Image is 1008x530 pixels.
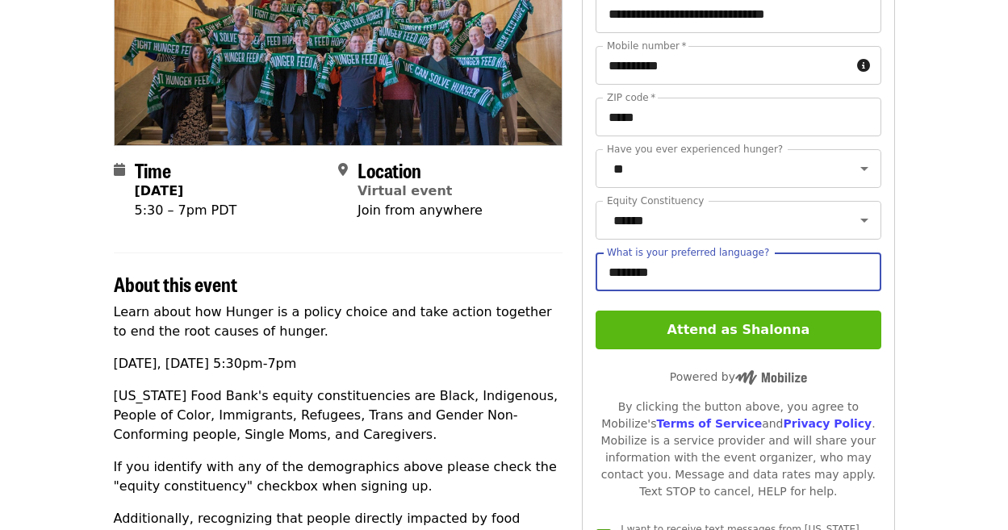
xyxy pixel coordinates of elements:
a: Privacy Policy [783,417,872,430]
p: [DATE], [DATE] 5:30pm-7pm [114,354,563,374]
a: Terms of Service [656,417,762,430]
span: Location [358,156,421,184]
span: Join from anywhere [358,202,483,218]
p: If you identify with any of the demographics above please check the "equity constituency" checkbo... [114,457,563,496]
button: Open [853,157,876,180]
input: Mobile number [596,46,850,85]
i: circle-info icon [857,58,870,73]
p: Learn about how Hunger is a policy choice and take action together to end the root causes of hunger. [114,303,563,341]
i: calendar icon [114,162,125,177]
span: Time [135,156,171,184]
img: Powered by Mobilize [735,370,807,385]
button: Attend as Shalonna [596,311,880,349]
label: What is your preferred language? [607,248,769,257]
span: Powered by [670,370,807,383]
label: Mobile number [607,41,686,51]
label: Equity Constituency [607,196,704,206]
div: By clicking the button above, you agree to Mobilize's and . Mobilize is a service provider and wi... [596,399,880,500]
i: map-marker-alt icon [338,162,348,177]
input: ZIP code [596,98,880,136]
a: Virtual event [358,183,453,198]
input: What is your preferred language? [596,252,880,291]
strong: [DATE] [135,183,184,198]
label: Have you ever experienced hunger? [607,144,783,154]
div: 5:30 – 7pm PDT [135,201,237,220]
button: Open [853,209,876,232]
span: About this event [114,269,237,298]
p: [US_STATE] Food Bank's equity constituencies are Black, Indigenous, People of Color, Immigrants, ... [114,386,563,444]
label: ZIP code [607,93,655,102]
